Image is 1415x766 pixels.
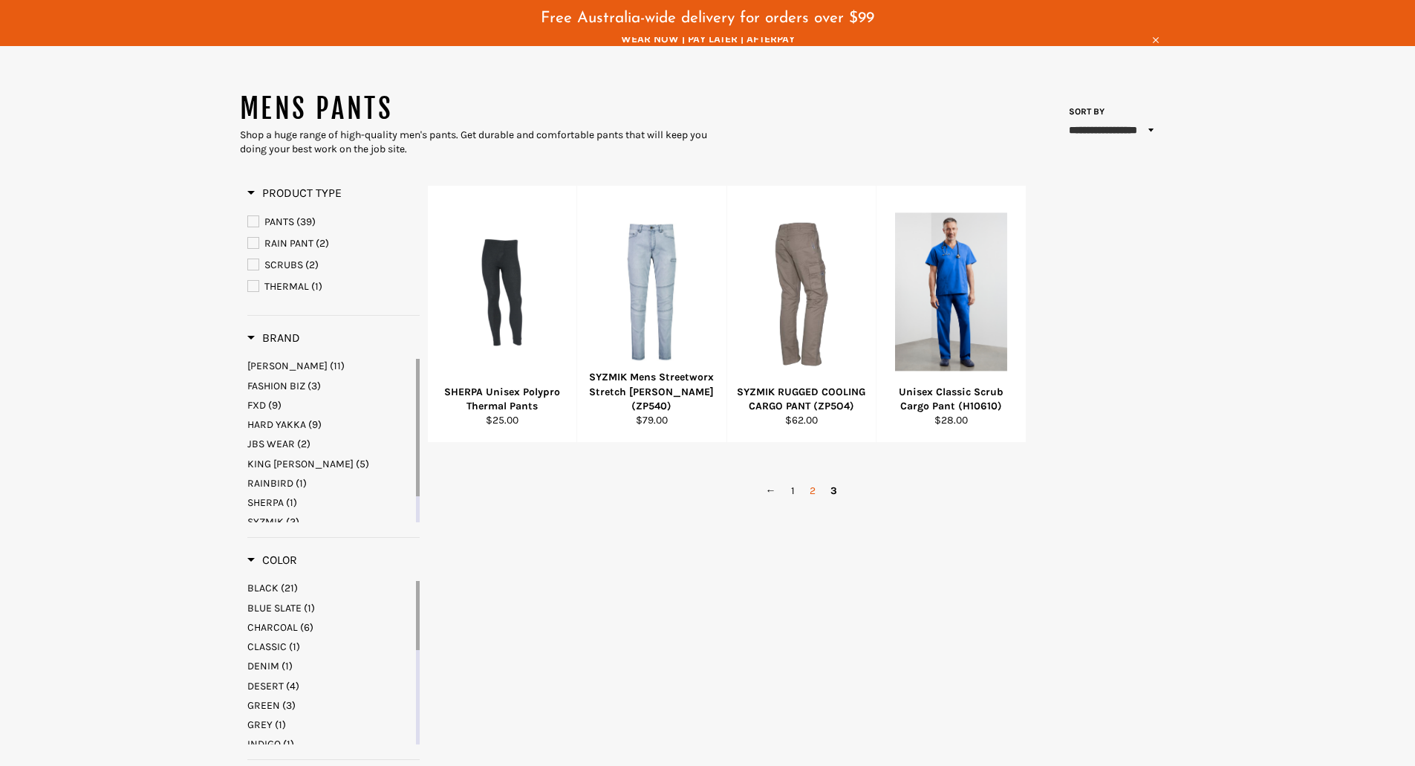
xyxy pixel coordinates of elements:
[247,602,302,614] span: BLUE SLATE
[247,418,413,432] a: HARD YAKKA
[316,237,329,250] span: (2)
[247,359,413,373] a: BISLEY
[247,496,413,510] a: SHERPA
[823,480,845,502] span: 3
[247,399,266,412] span: FXD
[247,438,295,450] span: JBS WEAR
[297,438,310,450] span: (2)
[247,738,281,750] span: INDIGO
[247,380,305,392] span: FASHION BIZ
[240,128,708,157] div: Shop a huge range of high-quality men's pants. Get durable and comfortable pants that will keep y...
[311,280,322,293] span: (1)
[305,259,319,271] span: (2)
[247,553,297,567] span: Color
[275,718,286,731] span: (1)
[264,259,303,271] span: SCRUBS
[268,399,282,412] span: (9)
[240,32,1176,46] span: WEAR NOW | PAY LATER | AFTERPAY
[247,620,413,634] a: CHARCOAL
[247,331,300,345] h3: Brand
[300,621,313,634] span: (6)
[282,660,293,672] span: (1)
[281,582,298,594] span: (21)
[247,660,279,672] span: DENIM
[247,680,284,692] span: DESERT
[247,437,413,451] a: JBS WEAR
[736,385,867,414] div: SYZMIK RUGGED COOLING CARGO PANT (ZP5O4)
[784,480,802,502] a: 1
[330,360,345,372] span: (11)
[283,738,294,750] span: (1)
[247,279,420,295] a: THERMAL
[247,214,420,230] a: PANTS
[286,496,297,509] span: (1)
[304,602,315,614] span: (1)
[264,280,309,293] span: THERMAL
[296,477,307,490] span: (1)
[247,718,273,731] span: GREY
[1064,106,1105,118] label: Sort by
[289,640,300,653] span: (1)
[282,699,296,712] span: (3)
[247,601,413,615] a: BLUE SLATE
[247,582,279,594] span: BLACK
[247,476,413,490] a: RAINBIRD
[247,186,342,200] span: Product Type
[886,385,1017,414] div: Unisex Classic Scrub Cargo Pant (H10610)
[758,480,784,502] a: ←
[247,699,280,712] span: GREEN
[802,480,823,502] a: 2
[308,380,321,392] span: (3)
[247,737,413,751] a: INDIGO
[247,458,354,470] span: KING [PERSON_NAME]
[726,186,876,443] a: SYZMIK RUGGED COOLING CARGO PANT (ZP5O4)SYZMIK RUGGED COOLING CARGO PANT (ZP5O4)$62.00
[247,516,284,528] span: SYZMIK
[247,186,342,201] h3: Product Type
[247,398,413,412] a: FXD
[587,370,718,413] div: SYZMIK Mens Streetworx Stretch [PERSON_NAME] (ZP540)
[247,496,284,509] span: SHERPA
[541,10,874,26] span: Free Australia-wide delivery for orders over $99
[240,91,708,128] h1: MENS PANTS
[296,215,316,228] span: (39)
[247,477,293,490] span: RAINBIRD
[247,679,413,693] a: DESERT
[427,186,577,443] a: SHERPA Unisex Polypro Thermal PantsSHERPA Unisex Polypro Thermal Pants$25.00
[576,186,726,443] a: SYZMIK Mens Streetworx Stretch Jean (ZP540)SYZMIK Mens Streetworx Stretch [PERSON_NAME] (ZP540)$7...
[356,458,369,470] span: (5)
[876,186,1026,443] a: Unisex Classic Scrub Cargo Pant (H10610)Unisex Classic Scrub Cargo Pant (H10610)$28.00
[308,418,322,431] span: (9)
[286,516,299,528] span: (2)
[247,379,413,393] a: FASHION BIZ
[286,680,299,692] span: (4)
[264,215,294,228] span: PANTS
[247,621,298,634] span: CHARCOAL
[247,553,297,568] h3: Color
[247,640,413,654] a: CLASSIC
[247,718,413,732] a: GREY
[247,698,413,713] a: GREEN
[264,237,313,250] span: RAIN PANT
[247,418,306,431] span: HARD YAKKA
[247,659,413,673] a: DENIM
[247,236,420,252] a: RAIN PANT
[247,640,287,653] span: CLASSIC
[247,360,328,372] span: [PERSON_NAME]
[247,457,413,471] a: KING GEE
[437,385,567,414] div: SHERPA Unisex Polypro Thermal Pants
[247,515,413,529] a: SYZMIK
[247,581,413,595] a: BLACK
[247,257,420,273] a: SCRUBS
